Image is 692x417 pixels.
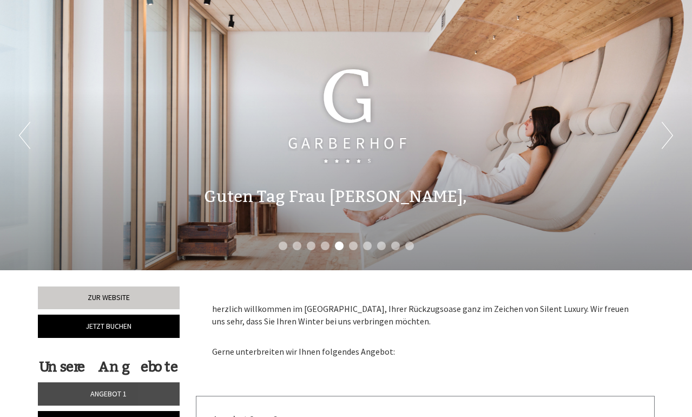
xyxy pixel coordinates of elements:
[212,333,638,358] p: Gerne unterbreiten wir Ihnen folgendes Angebot:
[662,122,673,149] button: Next
[38,357,180,377] div: Unsere Angebote
[38,315,180,338] a: Jetzt buchen
[19,122,30,149] button: Previous
[212,303,638,328] p: herzlich willkommen im [GEOGRAPHIC_DATA], Ihrer Rückzugsoase ganz im Zeichen von Silent Luxury. W...
[38,286,180,309] a: Zur Website
[90,389,127,399] span: Angebot 1
[204,188,467,206] h1: Guten Tag Frau [PERSON_NAME],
